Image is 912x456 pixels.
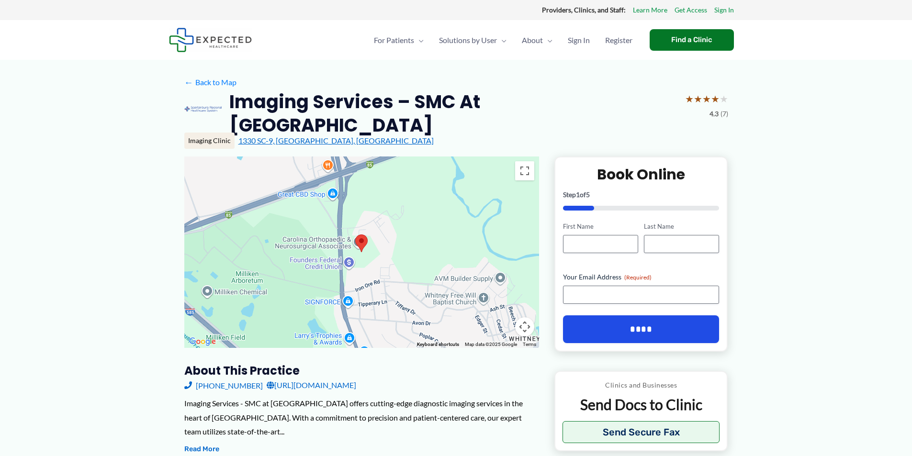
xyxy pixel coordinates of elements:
button: Read More [184,444,219,455]
a: Learn More [633,4,667,16]
a: Get Access [675,4,707,16]
button: Send Secure Fax [563,421,720,443]
h2: Book Online [563,165,720,184]
a: [PHONE_NUMBER] [184,378,263,392]
span: 4.3 [709,108,719,120]
img: Google [187,335,218,348]
span: ★ [694,90,702,108]
a: Terms (opens in new tab) [523,342,536,347]
button: Toggle fullscreen view [515,161,534,180]
span: Register [605,23,632,57]
a: Solutions by UserMenu Toggle [431,23,514,57]
a: For PatientsMenu Toggle [366,23,431,57]
a: AboutMenu Toggle [514,23,560,57]
a: [URL][DOMAIN_NAME] [267,378,356,392]
nav: Primary Site Navigation [366,23,640,57]
span: Map data ©2025 Google [465,342,517,347]
span: ← [184,78,193,87]
img: Expected Healthcare Logo - side, dark font, small [169,28,252,52]
span: ★ [702,90,711,108]
span: 5 [586,190,590,199]
a: Sign In [560,23,597,57]
span: Solutions by User [439,23,497,57]
a: 1330 SC-9, [GEOGRAPHIC_DATA], [GEOGRAPHIC_DATA] [238,136,434,145]
strong: Providers, Clinics, and Staff: [542,6,626,14]
p: Step of [563,191,720,198]
a: Open this area in Google Maps (opens a new window) [187,335,218,348]
span: ★ [685,90,694,108]
span: 1 [576,190,580,199]
label: First Name [563,222,638,231]
button: Map camera controls [515,317,534,336]
a: Register [597,23,640,57]
p: Send Docs to Clinic [563,395,720,414]
button: Keyboard shortcuts [417,341,459,348]
span: About [522,23,543,57]
div: Imaging Services - SMC at [GEOGRAPHIC_DATA] offers cutting-edge diagnostic imaging services in th... [184,396,539,439]
span: Menu Toggle [497,23,507,57]
span: Sign In [568,23,590,57]
span: (7) [721,108,728,120]
label: Your Email Address [563,272,720,282]
a: Sign In [714,4,734,16]
span: ★ [711,90,720,108]
a: Find a Clinic [650,29,734,51]
div: Imaging Clinic [184,133,235,149]
h3: About this practice [184,363,539,378]
span: For Patients [374,23,414,57]
span: Menu Toggle [543,23,552,57]
a: ←Back to Map [184,75,236,89]
span: Menu Toggle [414,23,424,57]
label: Last Name [644,222,719,231]
span: ★ [720,90,728,108]
span: (Required) [624,274,652,281]
h2: Imaging Services – SMC at [GEOGRAPHIC_DATA] [229,90,677,137]
p: Clinics and Businesses [563,379,720,391]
